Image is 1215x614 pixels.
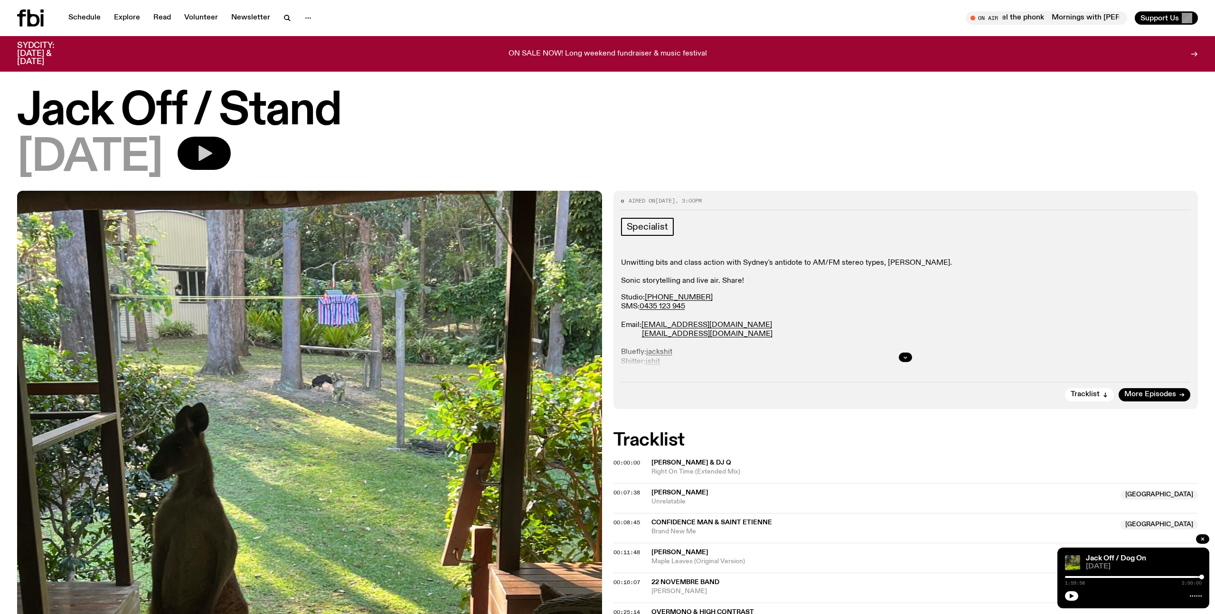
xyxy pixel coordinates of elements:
[613,459,640,466] span: 00:00:00
[1119,388,1190,401] a: More Episodes
[613,578,640,586] span: 00:16:07
[17,42,78,66] h3: SYDCITY: [DATE] & [DATE]
[1065,388,1114,401] button: Tracklist
[627,222,668,232] span: Specialist
[63,11,106,25] a: Schedule
[613,490,640,495] button: 00:07:38
[108,11,146,25] a: Explore
[1135,11,1198,25] button: Support Us
[642,330,772,338] a: [EMAIL_ADDRESS][DOMAIN_NAME]
[651,497,1115,506] span: Unrelatable
[651,527,1115,536] span: Brand New Me
[645,294,713,301] a: [PHONE_NUMBER]
[651,587,1198,596] span: [PERSON_NAME]
[613,520,640,525] button: 00:08:45
[651,459,731,466] span: [PERSON_NAME] & DJ Q
[966,11,1127,25] button: On AirMornings with [PERSON_NAME] / feel the phonkMornings with [PERSON_NAME] / feel the phonk
[179,11,224,25] a: Volunteer
[1065,581,1085,586] span: 1:59:58
[621,259,1191,286] p: Unwitting bits and class action with Sydney's antidote to AM/FM stereo types, [PERSON_NAME]. Soni...
[509,50,707,58] p: ON SALE NOW! Long weekend fundraiser & music festival
[1121,520,1198,530] span: [GEOGRAPHIC_DATA]
[621,293,1191,402] p: Studio: SMS: Email: Bluefly: Shitter: Instagran: Fakebook: Home:
[613,432,1198,449] h2: Tracklist
[675,197,702,205] span: , 3:00pm
[651,557,1198,566] span: Maple Leaves (Original Version)
[629,197,655,205] span: Aired on
[613,519,640,526] span: 00:08:45
[17,90,1198,133] h1: Jack Off / Stand
[613,580,640,585] button: 00:16:07
[1086,563,1202,570] span: [DATE]
[148,11,177,25] a: Read
[1140,14,1179,22] span: Support Us
[1124,391,1176,398] span: More Episodes
[651,549,708,556] span: [PERSON_NAME]
[17,137,162,179] span: [DATE]
[651,467,1198,476] span: Right On Time (Extended Mix)
[651,519,772,526] span: Confidence Man & Saint Etienne
[613,489,640,496] span: 00:07:38
[1086,555,1146,562] a: Jack Off / Dog On
[651,579,719,586] span: 22 Novembre Band
[226,11,276,25] a: Newsletter
[613,460,640,465] button: 00:00:00
[1182,581,1202,586] span: 2:00:00
[621,218,674,236] a: Specialist
[1121,490,1198,500] span: [GEOGRAPHIC_DATA]
[641,321,772,329] a: [EMAIL_ADDRESS][DOMAIN_NAME]
[613,549,640,556] span: 00:11:48
[655,197,675,205] span: [DATE]
[651,489,708,496] span: [PERSON_NAME]
[640,303,685,310] a: 0435 123 945
[1071,391,1100,398] span: Tracklist
[613,550,640,555] button: 00:11:48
